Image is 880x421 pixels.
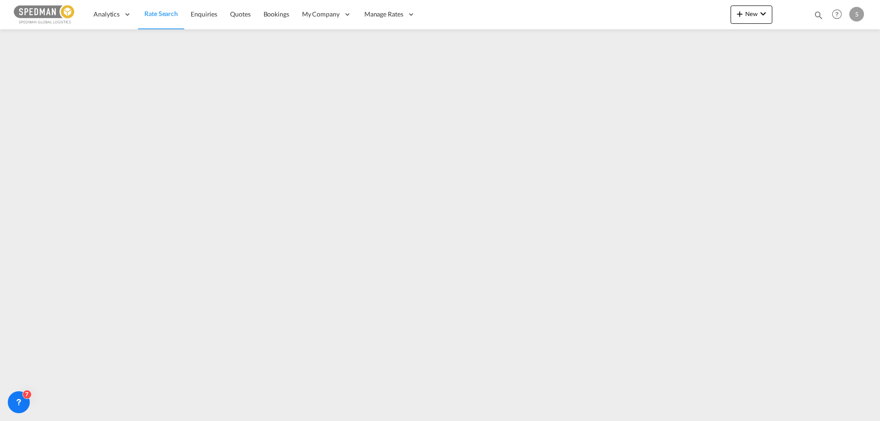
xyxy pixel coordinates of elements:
[829,6,845,22] span: Help
[758,8,769,19] md-icon: icon-chevron-down
[264,10,289,18] span: Bookings
[734,8,745,19] md-icon: icon-plus 400-fg
[849,7,864,22] div: S
[302,10,340,19] span: My Company
[191,10,217,18] span: Enquiries
[829,6,849,23] div: Help
[230,10,250,18] span: Quotes
[14,4,76,25] img: c12ca350ff1b11efb6b291369744d907.png
[144,10,178,17] span: Rate Search
[731,5,772,24] button: icon-plus 400-fgNewicon-chevron-down
[93,10,120,19] span: Analytics
[734,10,769,17] span: New
[814,10,824,20] md-icon: icon-magnify
[364,10,403,19] span: Manage Rates
[814,10,824,24] div: icon-magnify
